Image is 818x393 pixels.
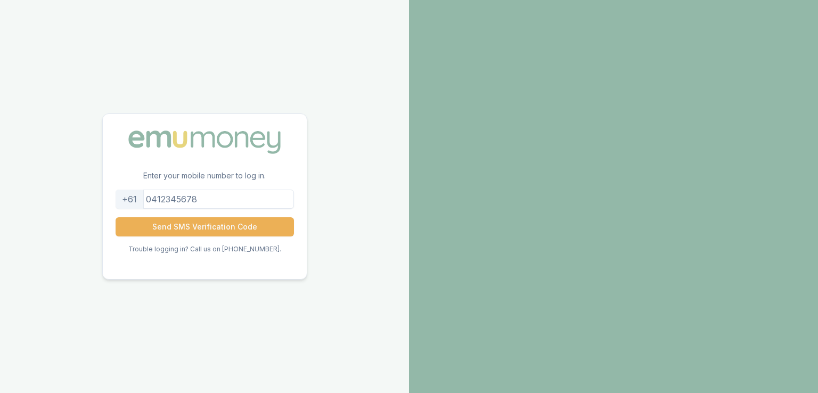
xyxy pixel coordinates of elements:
p: Enter your mobile number to log in. [103,170,307,190]
p: Trouble logging in? Call us on [PHONE_NUMBER]. [128,245,281,253]
input: 0412345678 [116,190,294,209]
button: Send SMS Verification Code [116,217,294,236]
img: Emu Money [125,127,284,158]
div: +61 [116,190,144,209]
